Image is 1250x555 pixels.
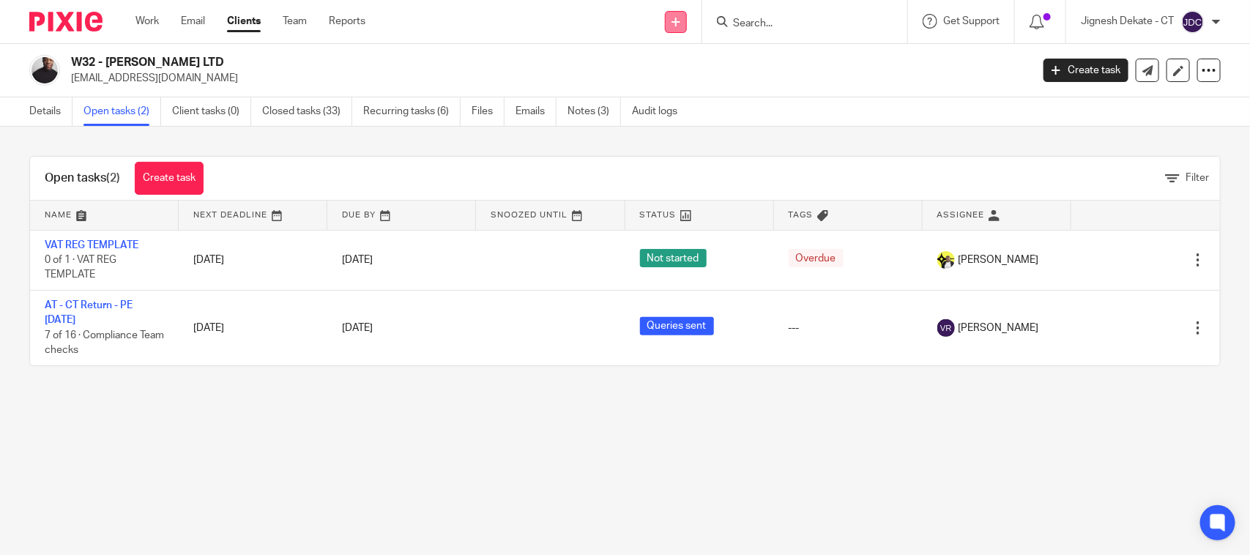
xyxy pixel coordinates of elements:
[45,240,138,250] a: VAT REG TEMPLATE
[363,97,461,126] a: Recurring tasks (6)
[937,319,955,337] img: svg%3E
[732,18,863,31] input: Search
[106,172,120,184] span: (2)
[71,71,1022,86] p: [EMAIL_ADDRESS][DOMAIN_NAME]
[172,97,251,126] a: Client tasks (0)
[789,249,844,267] span: Overdue
[45,171,120,186] h1: Open tasks
[640,211,677,219] span: Status
[472,97,505,126] a: Files
[937,251,955,269] img: Carine-Starbridge.jpg
[283,14,307,29] a: Team
[640,317,714,335] span: Queries sent
[45,300,133,325] a: AT - CT Return - PE [DATE]
[342,323,373,333] span: [DATE]
[943,16,1000,26] span: Get Support
[29,12,103,31] img: Pixie
[1186,173,1209,183] span: Filter
[789,321,908,335] div: ---
[29,55,60,86] img: Jonathan%20Wright%20(Livingstone).jpg
[491,211,568,219] span: Snoozed Until
[181,14,205,29] a: Email
[45,255,116,280] span: 0 of 1 · VAT REG TEMPLATE
[329,14,365,29] a: Reports
[632,97,688,126] a: Audit logs
[342,255,373,265] span: [DATE]
[959,253,1039,267] span: [PERSON_NAME]
[83,97,161,126] a: Open tasks (2)
[179,230,327,290] td: [DATE]
[516,97,557,126] a: Emails
[959,321,1039,335] span: [PERSON_NAME]
[640,249,707,267] span: Not started
[179,290,327,365] td: [DATE]
[71,55,831,70] h2: W32 - [PERSON_NAME] LTD
[135,162,204,195] a: Create task
[262,97,352,126] a: Closed tasks (33)
[135,14,159,29] a: Work
[568,97,621,126] a: Notes (3)
[45,330,164,356] span: 7 of 16 · Compliance Team checks
[1181,10,1205,34] img: svg%3E
[1043,59,1128,82] a: Create task
[29,97,72,126] a: Details
[1081,14,1174,29] p: Jignesh Dekate - CT
[789,211,814,219] span: Tags
[227,14,261,29] a: Clients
